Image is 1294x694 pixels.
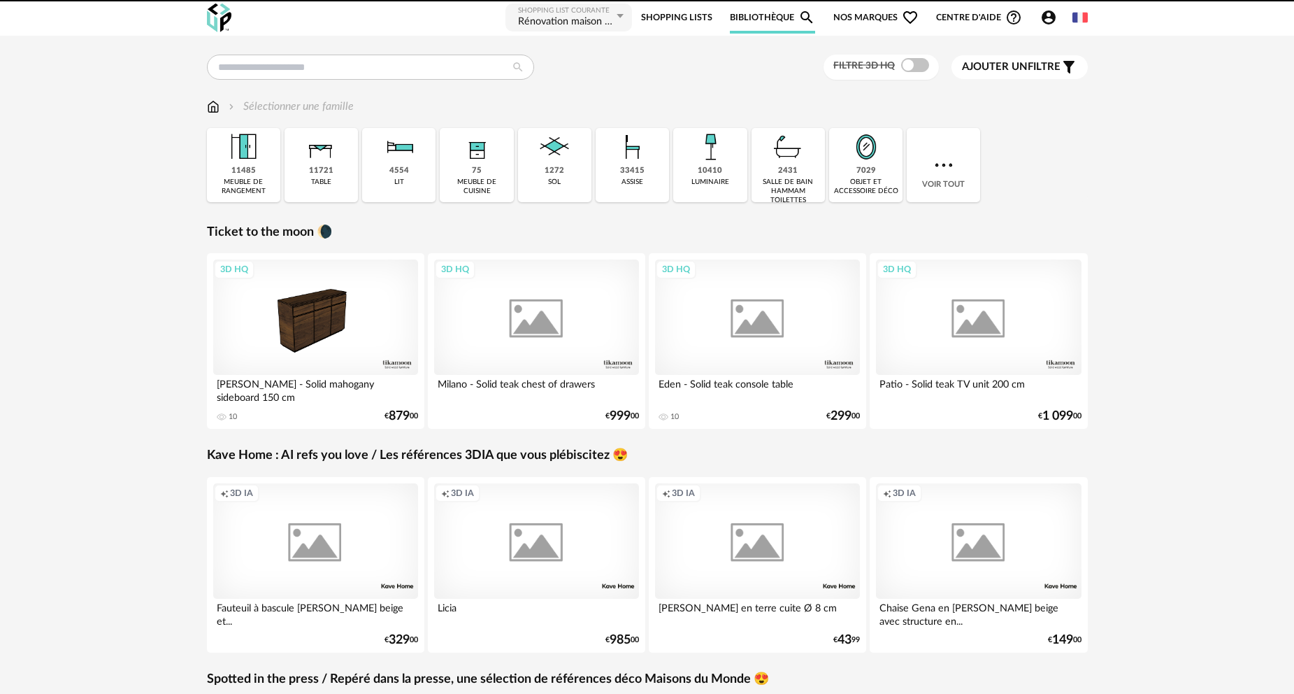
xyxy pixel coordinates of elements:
[655,375,861,403] div: Eden - Solid teak console table
[1072,10,1088,25] img: fr
[902,9,919,26] span: Heart Outline icon
[691,178,729,187] div: luminaire
[441,488,450,499] span: Creation icon
[230,488,253,499] span: 3D IA
[1040,9,1063,26] span: Account Circle icon
[384,411,418,421] div: € 00
[211,178,276,196] div: meuble de rangement
[434,375,640,403] div: Milano - Solid teak chest of drawers
[1052,635,1073,645] span: 149
[1048,635,1081,645] div: € 00
[309,166,333,176] div: 11721
[207,672,769,688] a: Spotted in the press / Repéré dans la presse, une sélection de références déco Maisons du Monde 😍
[856,166,876,176] div: 7029
[962,60,1061,74] span: filtre
[877,260,917,278] div: 3D HQ
[535,128,573,166] img: Sol.png
[907,128,980,202] div: Voir tout
[207,253,425,429] a: 3D HQ [PERSON_NAME] - Solid mahogany sideboard 150 cm 10 €87900
[1005,9,1022,26] span: Help Circle Outline icon
[605,635,639,645] div: € 00
[302,128,340,166] img: Table.png
[831,411,851,421] span: 299
[605,411,639,421] div: € 00
[213,375,419,403] div: [PERSON_NAME] - Solid mahogany sideboard 150 cm
[214,260,254,278] div: 3D HQ
[931,153,956,178] img: more.7b13dc1.svg
[833,635,860,645] div: € 99
[1061,59,1077,76] span: Filter icon
[548,178,561,187] div: sol
[876,599,1081,627] div: Chaise Gena en [PERSON_NAME] beige avec structure en...
[1038,411,1081,421] div: € 00
[730,2,815,34] a: BibliothèqueMagnify icon
[207,99,220,115] img: svg+xml;base64,PHN2ZyB3aWR0aD0iMTYiIGhlaWdodD0iMTciIHZpZXdCb3g9IjAgMCAxNiAxNyIgZmlsbD0ibm9uZSIgeG...
[224,128,262,166] img: Meuble%20de%20rangement.png
[207,477,425,653] a: Creation icon 3D IA Fauteuil à bascule [PERSON_NAME] beige et... €32900
[833,61,895,71] span: Filtre 3D HQ
[756,178,821,205] div: salle de bain hammam toilettes
[226,99,237,115] img: svg+xml;base64,PHN2ZyB3aWR0aD0iMTYiIGhlaWdodD0iMTYiIHZpZXdCb3g9IjAgMCAxNiAxNiIgZmlsbD0ibm9uZSIgeG...
[610,411,631,421] span: 999
[226,99,354,115] div: Sélectionner une famille
[311,178,331,187] div: table
[428,253,646,429] a: 3D HQ Milano - Solid teak chest of drawers €99900
[444,178,509,196] div: meuble de cuisine
[833,178,898,196] div: objet et accessoire déco
[389,411,410,421] span: 879
[380,128,418,166] img: Literie.png
[231,166,256,176] div: 11485
[847,128,885,166] img: Miroir.png
[384,635,418,645] div: € 00
[207,225,332,241] a: Ticket to the moon 🌘
[472,166,482,176] div: 75
[620,166,645,176] div: 33415
[883,488,891,499] span: Creation icon
[876,375,1081,403] div: Patio - Solid teak TV unit 200 cm
[610,635,631,645] span: 985
[213,599,419,627] div: Fauteuil à bascule [PERSON_NAME] beige et...
[837,635,851,645] span: 43
[1040,9,1057,26] span: Account Circle icon
[394,178,404,187] div: lit
[428,477,646,653] a: Creation icon 3D IA Licia €98500
[670,412,679,422] div: 10
[518,15,613,29] div: Rénovation maison MURAT
[518,6,613,15] div: Shopping List courante
[434,599,640,627] div: Licia
[649,477,867,653] a: Creation icon 3D IA [PERSON_NAME] en terre cuite Ø 8 cm €4399
[698,166,722,176] div: 10410
[656,260,696,278] div: 3D HQ
[870,253,1088,429] a: 3D HQ Patio - Solid teak TV unit 200 cm €1 09900
[435,260,475,278] div: 3D HQ
[207,448,628,464] a: Kave Home : AI refs you love / Les références 3DIA que vous plébiscitez 😍
[833,2,919,34] span: Nos marques
[545,166,564,176] div: 1272
[672,488,695,499] span: 3D IA
[207,3,231,32] img: OXP
[826,411,860,421] div: € 00
[936,9,1022,26] span: Centre d'aideHelp Circle Outline icon
[389,166,409,176] div: 4554
[229,412,237,422] div: 10
[962,62,1028,72] span: Ajouter un
[662,488,670,499] span: Creation icon
[870,477,1088,653] a: Creation icon 3D IA Chaise Gena en [PERSON_NAME] beige avec structure en... €14900
[798,9,815,26] span: Magnify icon
[655,599,861,627] div: [PERSON_NAME] en terre cuite Ø 8 cm
[451,488,474,499] span: 3D IA
[1042,411,1073,421] span: 1 099
[621,178,643,187] div: assise
[220,488,229,499] span: Creation icon
[893,488,916,499] span: 3D IA
[769,128,807,166] img: Salle%20de%20bain.png
[641,2,712,34] a: Shopping Lists
[649,253,867,429] a: 3D HQ Eden - Solid teak console table 10 €29900
[389,635,410,645] span: 329
[458,128,496,166] img: Rangement.png
[614,128,652,166] img: Assise.png
[691,128,729,166] img: Luminaire.png
[778,166,798,176] div: 2431
[951,55,1088,79] button: Ajouter unfiltre Filter icon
